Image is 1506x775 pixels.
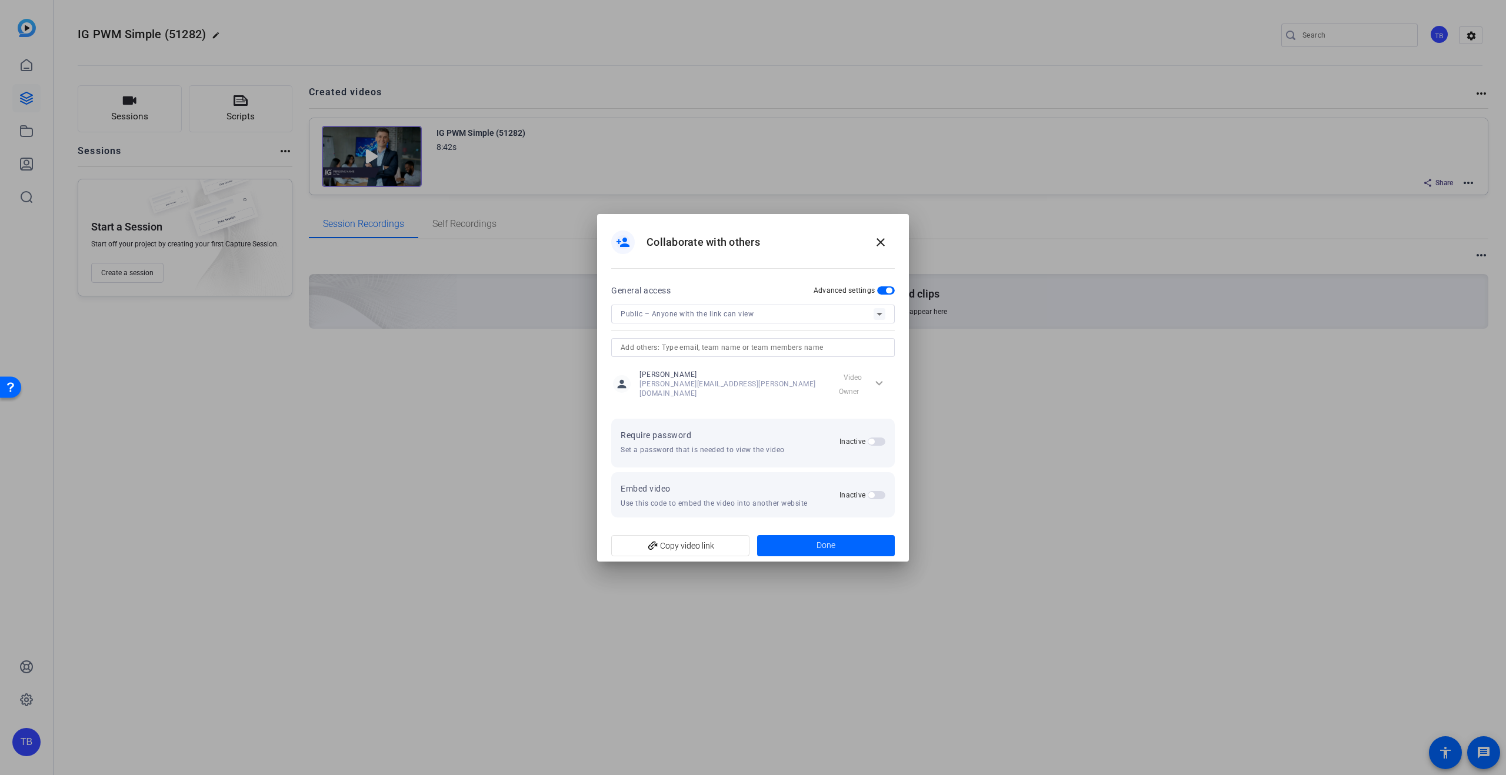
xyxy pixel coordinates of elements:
mat-icon: person_add [616,235,630,249]
button: Copy video link [611,535,749,556]
h1: Collaborate with others [647,235,760,249]
mat-icon: close [874,235,888,249]
span: [PERSON_NAME] [639,370,829,379]
span: Copy video link [621,535,740,557]
h2: Inactive [839,437,865,446]
h2: General access [611,283,671,298]
p: Use this code to embed the video into another website [621,499,808,508]
h2: Inactive [839,490,865,500]
mat-icon: add_link [643,536,663,556]
input: Add others: Type email, team name or team members name [621,340,885,355]
mat-icon: person [613,375,631,393]
button: Done [757,535,895,556]
span: Done [817,539,835,552]
h2: Require password [621,428,785,442]
p: Set a password that is needed to view the video [621,445,785,455]
span: [PERSON_NAME][EMAIL_ADDRESS][PERSON_NAME][DOMAIN_NAME] [639,379,829,398]
h2: Advanced settings [814,286,875,295]
span: Public – Anyone with the link can view [621,310,754,318]
h2: Embed video [621,482,671,496]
